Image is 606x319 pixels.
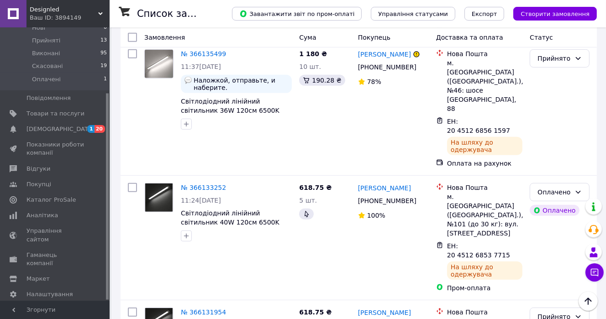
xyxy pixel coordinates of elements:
span: Маркет [26,275,50,283]
span: Прийняті [32,37,60,45]
div: На шляху до одержувача [447,261,522,280]
span: Повідомлення [26,94,71,102]
div: [PHONE_NUMBER] [356,61,418,73]
span: 13 [100,37,107,45]
span: ЕН: 20 4512 6853 7715 [447,242,510,259]
span: [DEMOGRAPHIC_DATA] [26,125,94,133]
button: Експорт [464,7,505,21]
span: Експорт [472,10,497,17]
a: Світлодіодний лінійний світильник 40W 120см 6500K [181,209,279,226]
button: Чат з покупцем [585,263,604,282]
div: [PHONE_NUMBER] [356,194,418,207]
span: Наложкой, отправьте, и наберите. [194,77,288,91]
a: Фото товару [144,183,174,212]
a: № 366135499 [181,50,226,58]
h1: Список замовлень [137,8,230,19]
div: 190.28 ₴ [299,75,345,86]
div: Нова Пошта [447,308,522,317]
span: 78% [367,78,381,85]
span: Аналітика [26,211,58,220]
div: Нова Пошта [447,183,522,192]
span: Управління статусами [378,10,448,17]
button: Створити замовлення [513,7,597,21]
div: Нова Пошта [447,49,522,58]
span: Замовлення [144,34,185,41]
span: Товари та послуги [26,110,84,118]
button: Наверх [579,292,598,311]
a: № 366131954 [181,309,226,316]
span: 5 шт. [299,197,317,204]
a: [PERSON_NAME] [358,308,411,317]
a: [PERSON_NAME] [358,183,411,193]
span: Cума [299,34,316,41]
span: 1 180 ₴ [299,50,327,58]
span: Показники роботи компанії [26,141,84,157]
div: На шляху до одержувача [447,137,522,155]
a: № 366133252 [181,184,226,191]
div: Оплачено [530,205,579,216]
div: Пром-оплата [447,283,522,293]
div: Прийнято [537,53,571,63]
span: Designled [30,5,98,14]
a: Створити замовлення [504,10,597,17]
span: 95 [100,49,107,58]
span: Скасовані [32,62,63,70]
span: Покупці [26,180,51,188]
span: 1 [104,75,107,84]
div: м. [GEOGRAPHIC_DATA] ([GEOGRAPHIC_DATA].), №46: шосе [GEOGRAPHIC_DATA], 88 [447,58,522,113]
span: ЕН: 20 4512 6856 1597 [447,118,510,134]
span: Виконані [32,49,60,58]
img: Фото товару [145,50,173,78]
span: Оплачені [32,75,61,84]
span: 11:37[DATE] [181,63,221,70]
button: Завантажити звіт по пром-оплаті [232,7,362,21]
span: 20 [95,125,105,133]
span: Нові [32,24,45,32]
a: Фото товару [144,49,174,78]
button: Управління статусами [371,7,455,21]
span: 618.75 ₴ [299,184,332,191]
span: Налаштування [26,290,73,298]
div: м. [GEOGRAPHIC_DATA] ([GEOGRAPHIC_DATA].), №101 (до 30 кг): вул. [STREET_ADDRESS] [447,192,522,238]
a: Світлодіодний лінійний світильник 36W 120см 6500K 3240 ЛМ [181,98,279,123]
span: Доставка та оплата [436,34,503,41]
img: Фото товару [145,183,173,212]
a: [PERSON_NAME] [358,50,411,59]
span: Завантажити звіт по пром-оплаті [239,10,354,18]
span: 1 [87,125,95,133]
span: Гаманець компанії [26,251,84,267]
img: :speech_balloon: [184,77,192,84]
span: Створити замовлення [521,10,590,17]
span: 10 шт. [299,63,321,70]
span: Статус [530,34,553,41]
span: Покупець [358,34,390,41]
span: 19 [100,62,107,70]
span: 618.75 ₴ [299,309,332,316]
span: Каталог ProSale [26,196,76,204]
span: 11:24[DATE] [181,197,221,204]
span: Управління сайтом [26,227,84,243]
span: Відгуки [26,165,50,173]
div: Ваш ID: 3894149 [30,14,110,22]
span: 100% [367,212,385,219]
div: Оплата на рахунок [447,159,522,168]
span: 0 [104,24,107,32]
div: Оплачено [537,187,571,197]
